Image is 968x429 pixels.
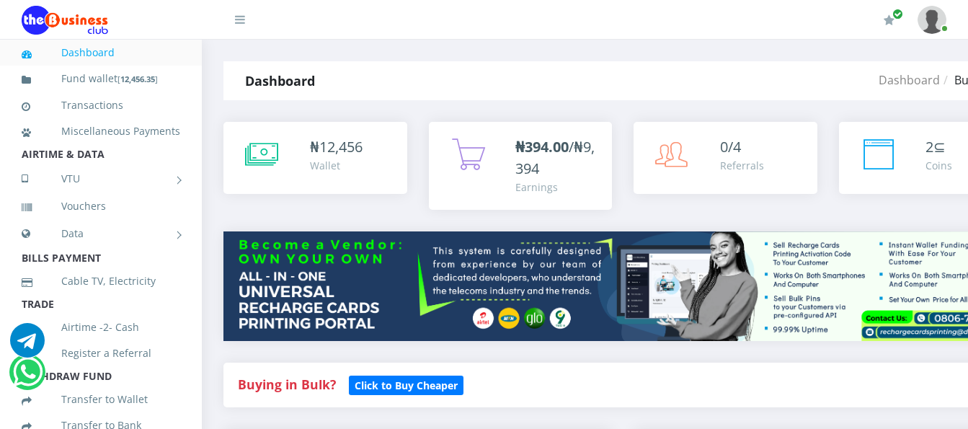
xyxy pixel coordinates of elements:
[634,122,817,194] a: 0/4 Referrals
[515,137,569,156] b: ₦394.00
[355,379,458,392] b: Click to Buy Cheaper
[245,72,315,89] strong: Dashboard
[925,137,933,156] span: 2
[22,265,180,298] a: Cable TV, Electricity
[349,376,463,393] a: Click to Buy Cheaper
[238,376,336,393] strong: Buying in Bulk?
[720,137,741,156] span: 0/4
[223,122,407,194] a: ₦12,456 Wallet
[884,14,894,26] i: Renew/Upgrade Subscription
[22,115,180,148] a: Miscellaneous Payments
[925,158,952,173] div: Coins
[515,180,598,195] div: Earnings
[22,190,180,223] a: Vouchers
[22,6,108,35] img: Logo
[22,36,180,69] a: Dashboard
[120,74,155,84] b: 12,456.35
[515,137,595,178] span: /₦9,394
[892,9,903,19] span: Renew/Upgrade Subscription
[22,383,180,416] a: Transfer to Wallet
[22,89,180,122] a: Transactions
[22,311,180,344] a: Airtime -2- Cash
[319,137,363,156] span: 12,456
[429,122,613,210] a: ₦394.00/₦9,394 Earnings
[720,158,764,173] div: Referrals
[22,337,180,370] a: Register a Referral
[13,366,43,389] a: Chat for support
[22,62,180,96] a: Fund wallet[12,456.35]
[117,74,158,84] small: [ ]
[22,216,180,252] a: Data
[10,334,45,358] a: Chat for support
[310,158,363,173] div: Wallet
[310,136,363,158] div: ₦
[22,161,180,197] a: VTU
[879,72,940,88] a: Dashboard
[925,136,952,158] div: ⊆
[918,6,946,34] img: User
